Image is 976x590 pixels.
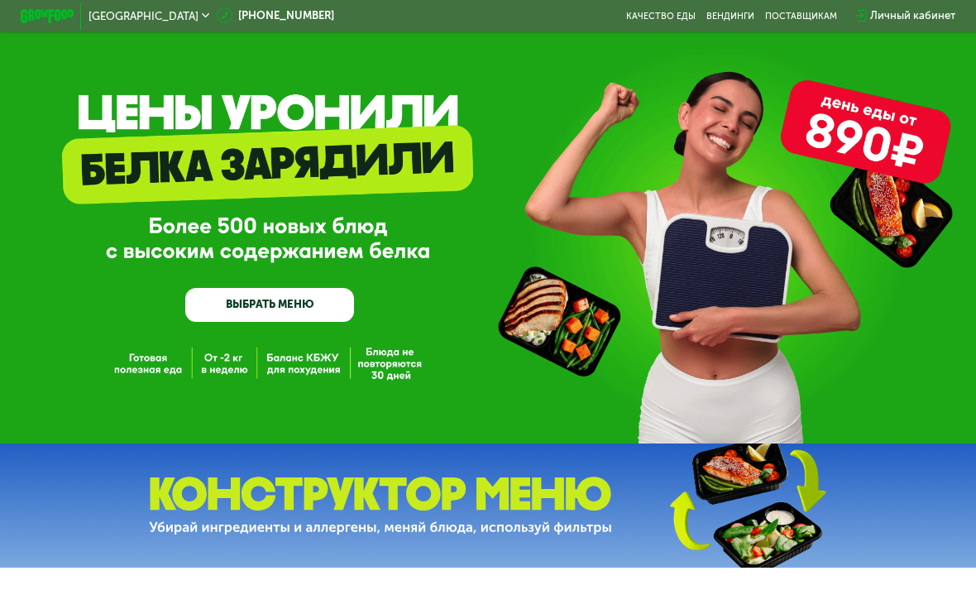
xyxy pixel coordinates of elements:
[626,11,696,22] a: Качество еды
[706,11,754,22] a: Вендинги
[870,7,955,24] div: Личный кабинет
[185,288,354,322] a: ВЫБРАТЬ МЕНЮ
[217,7,334,24] a: [PHONE_NUMBER]
[89,11,199,22] span: [GEOGRAPHIC_DATA]
[765,11,837,22] div: поставщикам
